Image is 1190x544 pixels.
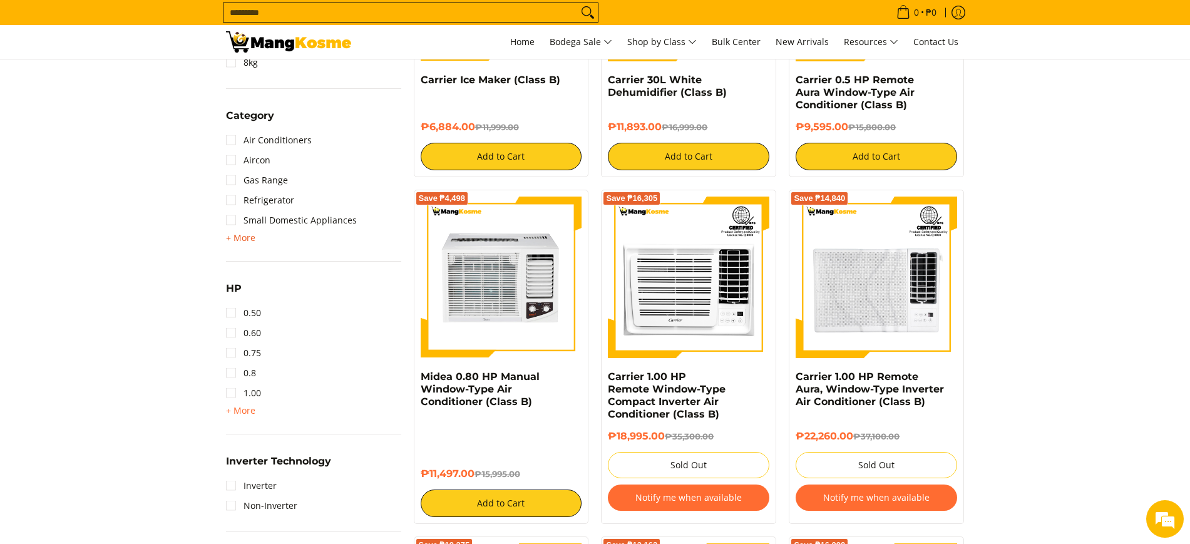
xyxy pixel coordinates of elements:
[543,25,618,59] a: Bodega Sale
[226,284,242,294] span: HP
[796,197,957,358] img: Carrier 1.00 HP Remote Aura, Window-Type Inverter Air Conditioner (Class B)
[608,121,769,133] h6: ₱11,893.00
[226,230,255,245] summary: Open
[907,25,965,59] a: Contact Us
[6,342,239,386] textarea: Type your message and hit 'Enter'
[226,31,351,53] img: Class B Class B | Mang Kosme
[226,496,297,516] a: Non-Inverter
[510,36,535,48] span: Home
[578,3,598,22] button: Search
[853,431,900,441] del: ₱37,100.00
[796,452,957,478] button: Sold Out
[621,25,703,59] a: Shop by Class
[665,431,714,441] del: ₱35,300.00
[226,343,261,363] a: 0.75
[769,25,835,59] a: New Arrivals
[226,406,255,416] span: + More
[796,74,915,111] a: Carrier 0.5 HP Remote Aura Window-Type Air Conditioner (Class B)
[226,403,255,418] summary: Open
[844,34,898,50] span: Resources
[226,284,242,303] summary: Open
[606,195,657,202] span: Save ₱16,305
[226,456,331,476] summary: Open
[421,371,540,408] a: Midea 0.80 HP Manual Window-Type Air Conditioner (Class B)
[608,485,769,511] button: Notify me when available
[421,197,582,358] img: Midea 0.80 HP Manual Window-Type Air Conditioner (Class B)
[893,6,940,19] span: •
[848,122,896,132] del: ₱15,800.00
[226,150,270,170] a: Aircon
[662,122,707,132] del: ₱16,999.00
[608,143,769,170] button: Add to Cart
[712,36,761,48] span: Bulk Center
[838,25,905,59] a: Resources
[421,143,582,170] button: Add to Cart
[226,233,255,243] span: + More
[796,430,957,443] h6: ₱22,260.00
[776,36,829,48] span: New Arrivals
[504,25,541,59] a: Home
[226,383,261,403] a: 1.00
[608,74,727,98] a: Carrier 30L White Dehumidifier (Class B)
[226,111,274,130] summary: Open
[226,363,256,383] a: 0.8
[226,170,288,190] a: Gas Range
[474,469,520,479] del: ₱15,995.00
[608,430,769,443] h6: ₱18,995.00
[627,34,697,50] span: Shop by Class
[421,490,582,517] button: Add to Cart
[65,70,210,86] div: Chat with us now
[226,456,331,466] span: Inverter Technology
[226,476,277,496] a: Inverter
[608,371,726,420] a: Carrier 1.00 HP Remote Window-Type Compact Inverter Air Conditioner (Class B)
[226,53,258,73] a: 8kg
[608,452,769,478] button: Sold Out
[796,485,957,511] button: Notify me when available
[913,36,958,48] span: Contact Us
[226,130,312,150] a: Air Conditioners
[226,323,261,343] a: 0.60
[608,197,769,358] img: Carrier 1.00 HP Remote Window-Type Compact Inverter Air Conditioner (Class B)
[226,303,261,323] a: 0.50
[421,74,560,86] a: Carrier Ice Maker (Class B)
[226,111,274,121] span: Category
[796,371,944,408] a: Carrier 1.00 HP Remote Aura, Window-Type Inverter Air Conditioner (Class B)
[421,468,582,480] h6: ₱11,497.00
[705,25,767,59] a: Bulk Center
[924,8,938,17] span: ₱0
[912,8,921,17] span: 0
[419,195,466,202] span: Save ₱4,498
[205,6,235,36] div: Minimize live chat window
[73,158,173,284] span: We're online!
[421,121,582,133] h6: ₱6,884.00
[794,195,845,202] span: Save ₱14,840
[364,25,965,59] nav: Main Menu
[475,122,519,132] del: ₱11,999.00
[796,121,957,133] h6: ₱9,595.00
[226,210,357,230] a: Small Domestic Appliances
[550,34,612,50] span: Bodega Sale
[226,190,294,210] a: Refrigerator
[796,143,957,170] button: Add to Cart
